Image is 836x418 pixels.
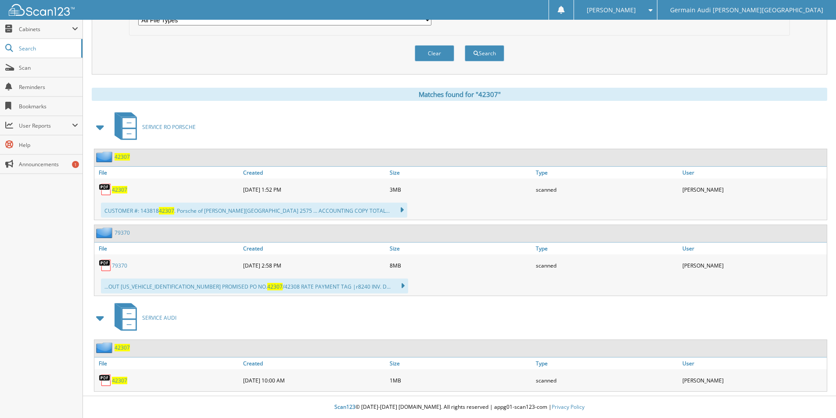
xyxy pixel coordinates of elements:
[680,372,827,389] div: [PERSON_NAME]
[112,262,127,269] a: 79370
[534,357,680,369] a: Type
[680,181,827,198] div: [PERSON_NAME]
[19,25,72,33] span: Cabinets
[241,257,388,274] div: [DATE] 2:58 PM
[534,167,680,179] a: Type
[112,186,127,193] a: 42307
[109,110,196,144] a: SERVICE RO PORSCHE
[388,243,534,254] a: Size
[83,397,836,418] div: © [DATE]-[DATE] [DOMAIN_NAME]. All rights reserved | appg01-scan123-com |
[159,207,174,214] span: 42307
[96,227,115,238] img: folder2.png
[388,167,534,179] a: Size
[19,161,78,168] span: Announcements
[9,4,75,16] img: scan123-logo-white.svg
[587,7,636,13] span: [PERSON_NAME]
[94,167,241,179] a: File
[388,372,534,389] div: 1MB
[19,45,77,52] span: Search
[241,372,388,389] div: [DATE] 10:00 AM
[241,167,388,179] a: Created
[115,153,130,161] a: 42307
[101,203,407,218] div: CUSTOMER #: 143818 . Porsche of [PERSON_NAME][GEOGRAPHIC_DATA] 2575 ... ACCOUNTING COPY TOTAL...
[534,243,680,254] a: Type
[680,243,827,254] a: User
[99,374,112,387] img: PDF.png
[241,181,388,198] div: [DATE] 1:52 PM
[19,83,78,91] span: Reminders
[94,357,241,369] a: File
[388,181,534,198] div: 3MB
[388,357,534,369] a: Size
[19,103,78,110] span: Bookmarks
[19,141,78,149] span: Help
[680,167,827,179] a: User
[96,151,115,162] img: folder2.png
[241,243,388,254] a: Created
[534,181,680,198] div: scanned
[334,403,355,411] span: Scan123
[92,88,827,101] div: Matches found for "42307"
[465,45,504,61] button: Search
[96,342,115,353] img: folder2.png
[680,357,827,369] a: User
[112,377,127,384] a: 42307
[94,243,241,254] a: File
[670,7,823,13] span: Germain Audi [PERSON_NAME][GEOGRAPHIC_DATA]
[241,357,388,369] a: Created
[267,283,283,290] span: 42307
[19,122,72,129] span: User Reports
[99,259,112,272] img: PDF.png
[115,229,130,236] a: 79370
[101,279,408,293] div: ...OUT [US_VEHICLE_IDENTIFICATION_NUMBER] PROMISED PO NO. /42308 RATE PAYMENT TAG |r8240 INV. D...
[534,372,680,389] div: scanned
[415,45,454,61] button: Clear
[552,403,585,411] a: Privacy Policy
[142,314,176,322] span: SERVICE AUDI
[72,161,79,168] div: 1
[19,64,78,71] span: Scan
[534,257,680,274] div: scanned
[109,300,176,335] a: SERVICE AUDI
[680,257,827,274] div: [PERSON_NAME]
[388,257,534,274] div: 8MB
[142,123,196,131] span: SERVICE RO PORSCHE
[99,183,112,196] img: PDF.png
[115,344,130,351] a: 42307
